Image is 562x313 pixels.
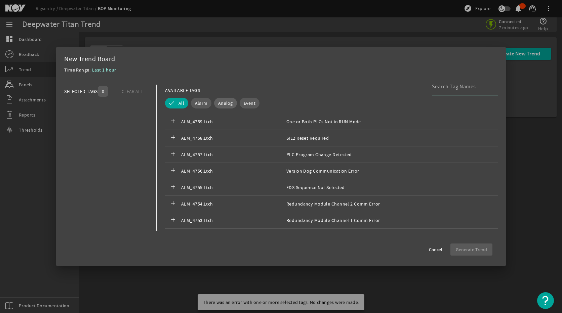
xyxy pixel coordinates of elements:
[181,216,281,224] span: ALM_4753.Ltch
[64,66,92,78] div: Time Range:
[281,216,380,224] span: Redundancy Module Channel 1 Comm Error
[169,150,177,159] mat-icon: add
[429,246,442,253] span: Cancel
[169,134,177,142] mat-icon: add
[169,167,177,175] mat-icon: add
[181,134,281,142] span: ALM_4758.Ltch
[169,216,177,224] mat-icon: add
[181,167,281,175] span: ALM_4756.Ltch
[181,183,281,191] span: ALM_4755.Ltch
[281,118,361,126] span: One or Both PLCs Not in RUN Mode
[281,150,352,159] span: PLC Program Change Detected
[178,100,184,106] span: All
[92,67,116,73] span: Last 1 hour
[424,243,448,256] button: Cancel
[537,292,554,309] button: Open Resource Center
[244,100,255,106] span: Event
[181,150,281,159] span: ALM_4757.Ltch
[64,55,498,63] div: New Trend Board
[102,88,104,95] span: 0
[64,87,98,95] div: SELECTED TAGS
[169,118,177,126] mat-icon: add
[181,200,281,208] span: ALM_4754.Ltch
[195,100,207,106] span: Alarm
[181,118,281,126] span: ALM_4759.Ltch
[169,183,177,191] mat-icon: add
[281,167,359,175] span: Version Dog Communication Error
[218,100,233,106] span: Analog
[432,83,492,91] input: Search Tag Names
[165,86,200,94] div: AVAILABLE TAGS
[281,134,329,142] span: SIL2 Reset Required
[281,183,345,191] span: EDS Sequence Not Selected
[281,200,380,208] span: Redundancy Module Channel 2 Comm Error
[169,200,177,208] mat-icon: add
